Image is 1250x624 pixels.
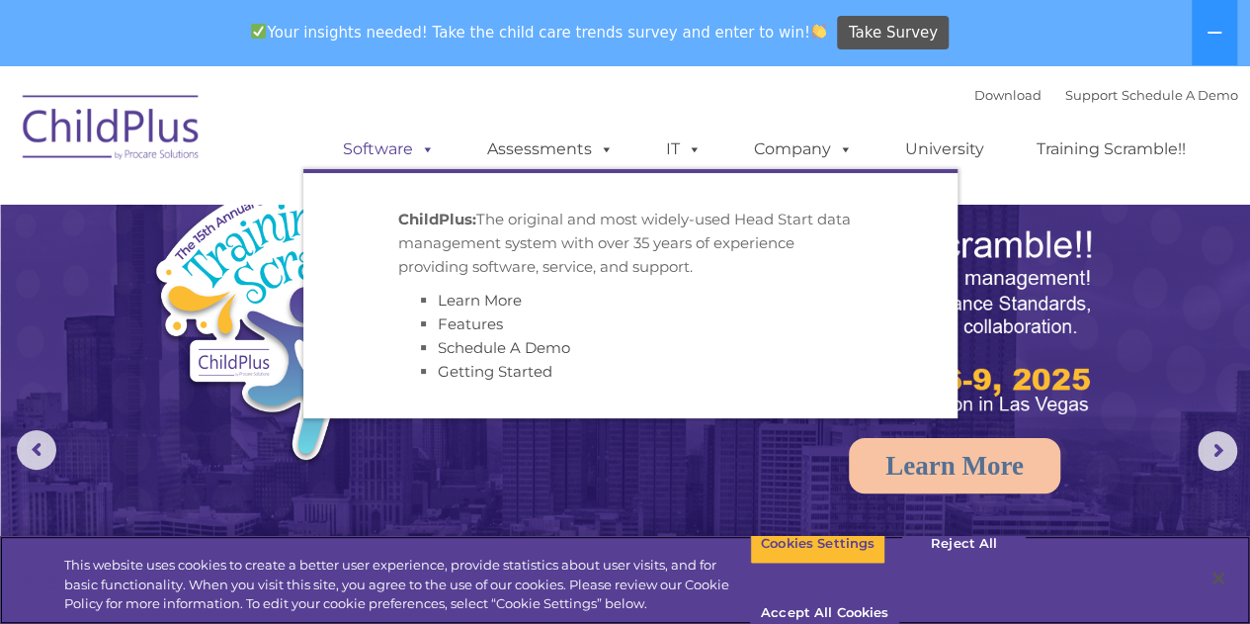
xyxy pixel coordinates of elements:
[1122,87,1238,103] a: Schedule A Demo
[13,81,210,180] img: ChildPlus by Procare Solutions
[1065,87,1118,103] a: Support
[902,523,1026,565] button: Reject All
[438,338,570,357] a: Schedule A Demo
[849,438,1060,493] a: Learn More
[885,130,1004,169] a: University
[837,16,949,50] a: Take Survey
[64,556,750,614] div: This website uses cookies to create a better user experience, provide statistics about user visit...
[467,130,633,169] a: Assessments
[849,16,938,50] span: Take Survey
[323,130,455,169] a: Software
[398,210,476,228] strong: ChildPlus:
[1197,557,1240,600] button: Close
[438,314,503,333] a: Features
[275,212,359,226] span: Phone number
[251,24,266,39] img: ✅
[1017,130,1206,169] a: Training Scramble!!
[438,291,522,310] a: Learn More
[243,13,835,51] span: Your insights needed! Take the child care trends survey and enter to win!
[974,87,1042,103] a: Download
[734,130,873,169] a: Company
[275,131,335,145] span: Last name
[646,130,721,169] a: IT
[398,208,863,279] p: The original and most widely-used Head Start data management system with over 35 years of experie...
[438,362,552,381] a: Getting Started
[811,24,826,39] img: 👏
[974,87,1238,103] font: |
[750,523,885,565] button: Cookies Settings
